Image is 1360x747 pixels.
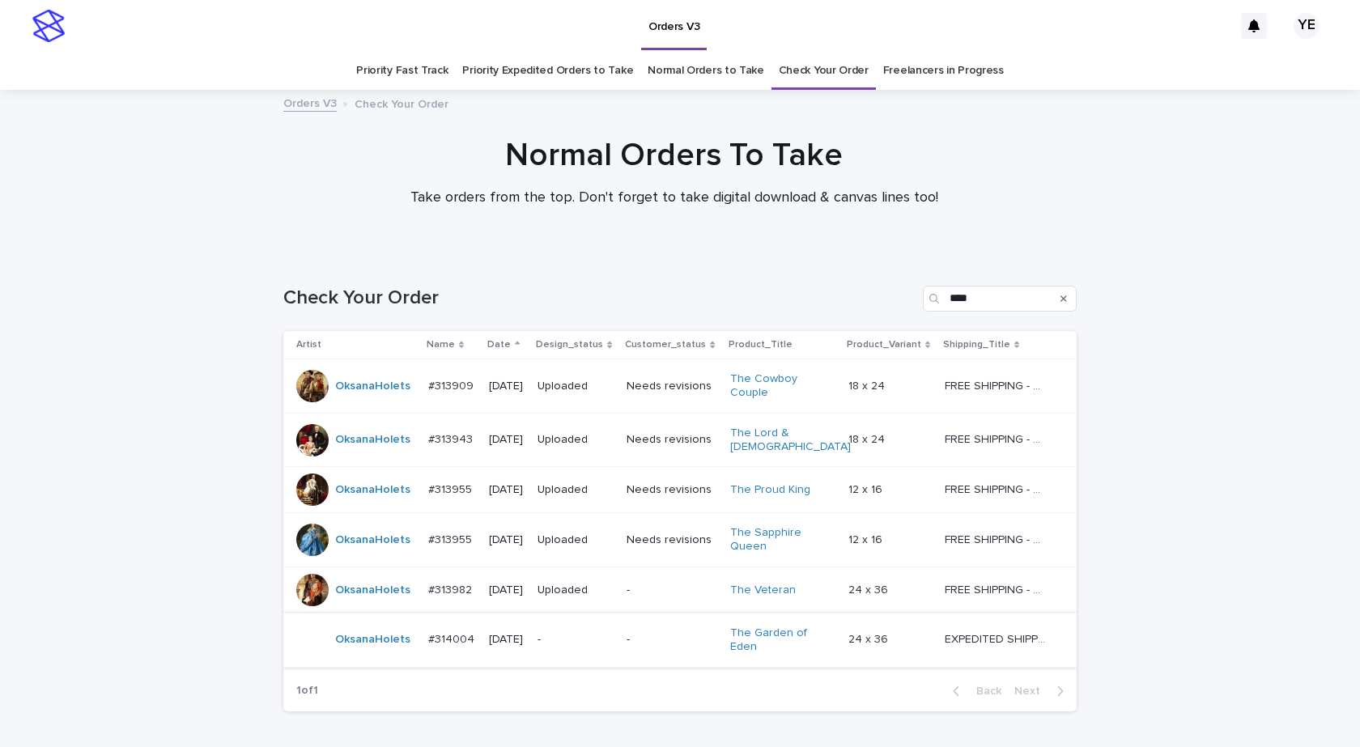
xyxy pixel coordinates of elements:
[283,671,331,711] p: 1 of 1
[883,52,1004,90] a: Freelancers in Progress
[538,584,614,597] p: Uploaded
[848,480,886,497] p: 12 x 16
[627,584,717,597] p: -
[848,376,888,393] p: 18 x 24
[283,93,337,112] a: Orders V3
[356,52,448,90] a: Priority Fast Track
[627,380,717,393] p: Needs revisions
[283,613,1077,667] tr: OksanaHolets #314004#314004 [DATE]--The Garden of Eden 24 x 3624 x 36 EXPEDITED SHIPPING - previe...
[335,433,410,447] a: OksanaHolets
[489,433,525,447] p: [DATE]
[538,380,614,393] p: Uploaded
[945,580,1049,597] p: FREE SHIPPING - preview in 1-2 business days, after your approval delivery will take 5-10 b.d.
[730,372,831,400] a: The Cowboy Couple
[283,513,1077,567] tr: OksanaHolets #313955#313955 [DATE]UploadedNeeds revisionsThe Sapphire Queen 12 x 1612 x 16 FREE S...
[847,336,921,354] p: Product_Variant
[283,467,1077,513] tr: OksanaHolets #313955#313955 [DATE]UploadedNeeds revisionsThe Proud King 12 x 1612 x 16 FREE SHIPP...
[489,633,525,647] p: [DATE]
[945,376,1049,393] p: FREE SHIPPING - preview in 1-2 business days, after your approval delivery will take 5-10 b.d.
[1008,684,1077,698] button: Next
[428,630,478,647] p: #314004
[940,684,1008,698] button: Back
[32,10,65,42] img: stacker-logo-s-only.png
[335,584,410,597] a: OksanaHolets
[335,380,410,393] a: OksanaHolets
[355,94,448,112] p: Check Your Order
[730,483,810,497] a: The Proud King
[848,630,891,647] p: 24 x 36
[730,626,831,654] a: The Garden of Eden
[536,336,603,354] p: Design_status
[1014,685,1050,697] span: Next
[428,430,476,447] p: #313943
[283,413,1077,467] tr: OksanaHolets #313943#313943 [DATE]UploadedNeeds revisionsThe Lord & [DEMOGRAPHIC_DATA] 18 x 2418 ...
[729,336,793,354] p: Product_Title
[296,336,321,354] p: Artist
[428,530,475,547] p: #313955
[278,136,1071,175] h1: Normal Orders To Take
[462,52,633,90] a: Priority Expedited Orders to Take
[945,630,1049,647] p: EXPEDITED SHIPPING - preview in 1 business day; delivery up to 5 business days after your approval.
[538,533,614,547] p: Uploaded
[538,633,614,647] p: -
[943,336,1010,354] p: Shipping_Title
[489,584,525,597] p: [DATE]
[489,483,525,497] p: [DATE]
[428,376,477,393] p: #313909
[625,336,706,354] p: Customer_status
[538,433,614,447] p: Uploaded
[335,633,410,647] a: OksanaHolets
[848,530,886,547] p: 12 x 16
[945,530,1049,547] p: FREE SHIPPING - preview in 1-2 business days, after your approval delivery will take 5-10 b.d.
[779,52,869,90] a: Check Your Order
[335,533,410,547] a: OksanaHolets
[489,533,525,547] p: [DATE]
[730,584,796,597] a: The Veteran
[627,483,717,497] p: Needs revisions
[923,286,1077,312] input: Search
[428,580,475,597] p: #313982
[627,533,717,547] p: Needs revisions
[848,430,888,447] p: 18 x 24
[427,336,455,354] p: Name
[351,189,998,207] p: Take orders from the top. Don't forget to take digital download & canvas lines too!
[489,380,525,393] p: [DATE]
[967,685,1001,697] span: Back
[487,336,511,354] p: Date
[283,359,1077,414] tr: OksanaHolets #313909#313909 [DATE]UploadedNeeds revisionsThe Cowboy Couple 18 x 2418 x 24 FREE SH...
[730,427,851,454] a: The Lord & [DEMOGRAPHIC_DATA]
[648,52,764,90] a: Normal Orders to Take
[283,286,916,310] h1: Check Your Order
[627,433,717,447] p: Needs revisions
[945,480,1049,497] p: FREE SHIPPING - preview in 1-2 business days, after your approval delivery will take 5-10 b.d.
[538,483,614,497] p: Uploaded
[627,633,717,647] p: -
[283,567,1077,613] tr: OksanaHolets #313982#313982 [DATE]Uploaded-The Veteran 24 x 3624 x 36 FREE SHIPPING - preview in ...
[945,430,1049,447] p: FREE SHIPPING - preview in 1-2 business days, after your approval delivery will take 5-10 b.d.
[1294,13,1320,39] div: YE
[428,480,475,497] p: #313955
[730,526,831,554] a: The Sapphire Queen
[335,483,410,497] a: OksanaHolets
[848,580,891,597] p: 24 x 36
